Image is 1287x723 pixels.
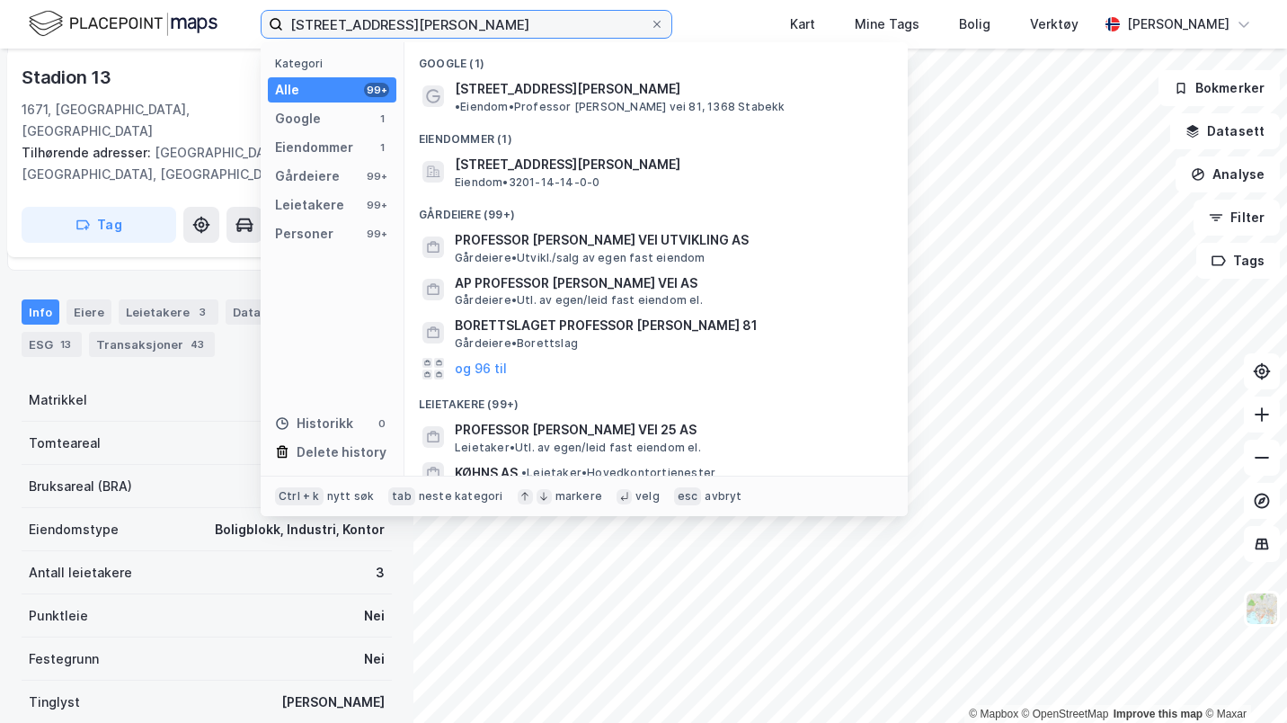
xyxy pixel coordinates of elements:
img: Z [1245,592,1279,626]
div: 1671, [GEOGRAPHIC_DATA], [GEOGRAPHIC_DATA] [22,99,280,142]
div: 3 [193,303,211,321]
span: Tilhørende adresser: [22,145,155,160]
div: 99+ [364,227,389,241]
div: Eiendommer [275,137,353,158]
div: markere [555,489,602,504]
div: velg [635,489,660,504]
div: Google [275,108,321,129]
iframe: Chat Widget [1197,637,1287,723]
div: Gårdeiere [275,165,340,187]
div: 1 [375,140,389,155]
button: Filter [1194,200,1280,236]
span: Gårdeiere • Borettslag [455,336,578,351]
div: Kategori [275,57,396,70]
div: 99+ [364,198,389,212]
a: Improve this map [1114,708,1203,720]
div: Antall leietakere [29,562,132,584]
div: Verktøy [1030,13,1078,35]
div: 0 [375,416,389,431]
button: Tags [1196,243,1280,279]
div: Mine Tags [855,13,919,35]
span: KØHNS AS [455,462,518,484]
div: 43 [187,335,208,353]
div: Tinglyst [29,692,80,713]
div: Nei [364,605,385,627]
div: Datasett [226,299,293,325]
span: Gårdeiere • Utvikl./salg av egen fast eiendom [455,251,706,265]
button: Datasett [1170,113,1280,149]
div: Matrikkel [29,389,87,411]
div: 99+ [364,169,389,183]
a: Mapbox [969,708,1018,720]
button: Tag [22,207,176,243]
div: Bruksareal (BRA) [29,476,132,497]
div: Bolig [959,13,990,35]
div: Festegrunn [29,648,99,670]
div: Personer [275,223,333,245]
span: [STREET_ADDRESS][PERSON_NAME] [455,154,886,175]
span: Leietaker • Hovedkontortjenester [521,466,715,480]
div: Info [22,299,59,325]
div: Leietakere (99+) [404,383,908,415]
div: [GEOGRAPHIC_DATA], [GEOGRAPHIC_DATA], [GEOGRAPHIC_DATA] [22,142,377,185]
div: Transaksjoner [89,332,215,357]
div: Eiendommer (1) [404,118,908,150]
span: • [521,466,527,479]
div: [PERSON_NAME] [1127,13,1229,35]
div: Punktleie [29,605,88,627]
span: Eiendom • Professor [PERSON_NAME] vei 81, 1368 Stabekk [455,100,786,114]
div: Boligblokk, Industri, Kontor [215,519,385,540]
div: Eiendomstype [29,519,119,540]
div: [PERSON_NAME] [281,692,385,713]
span: Leietaker • Utl. av egen/leid fast eiendom el. [455,441,701,455]
span: BORETTSLAGET PROFESSOR [PERSON_NAME] 81 [455,315,886,336]
span: PROFESSOR [PERSON_NAME] VEI 25 AS [455,419,886,441]
div: Gårdeiere (99+) [404,193,908,226]
div: Alle [275,79,299,101]
div: avbryt [705,489,741,504]
img: logo.f888ab2527a4732fd821a326f86c7f29.svg [29,8,217,40]
button: Bokmerker [1158,70,1280,106]
div: Google (1) [404,42,908,75]
div: Ctrl + k [275,487,324,505]
span: Eiendom • 3201-14-14-0-0 [455,175,599,190]
div: ESG [22,332,82,357]
div: 3 [376,562,385,584]
div: Stadion 13 [22,63,115,92]
div: Eiere [67,299,111,325]
span: • [455,100,460,113]
span: [STREET_ADDRESS][PERSON_NAME] [455,78,680,100]
div: 13 [57,335,75,353]
button: og 96 til [455,358,507,379]
input: Søk på adresse, matrikkel, gårdeiere, leietakere eller personer [283,11,650,38]
span: PROFESSOR [PERSON_NAME] VEI UTVIKLING AS [455,229,886,251]
a: OpenStreetMap [1022,708,1109,720]
div: Leietakere [275,194,344,216]
div: Delete history [297,442,386,463]
div: esc [674,487,702,505]
div: nytt søk [327,489,375,504]
div: tab [388,487,415,505]
div: Nei [364,648,385,670]
div: 1 [375,112,389,126]
div: neste kategori [419,489,503,504]
button: Analyse [1176,156,1280,192]
div: Tomteareal [29,433,101,454]
div: Historikk [275,413,353,434]
span: AP PROFESSOR [PERSON_NAME] VEI AS [455,272,886,294]
span: Gårdeiere • Utl. av egen/leid fast eiendom el. [455,293,703,308]
div: Leietakere [119,299,218,325]
div: Kart [790,13,815,35]
div: 99+ [364,83,389,97]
